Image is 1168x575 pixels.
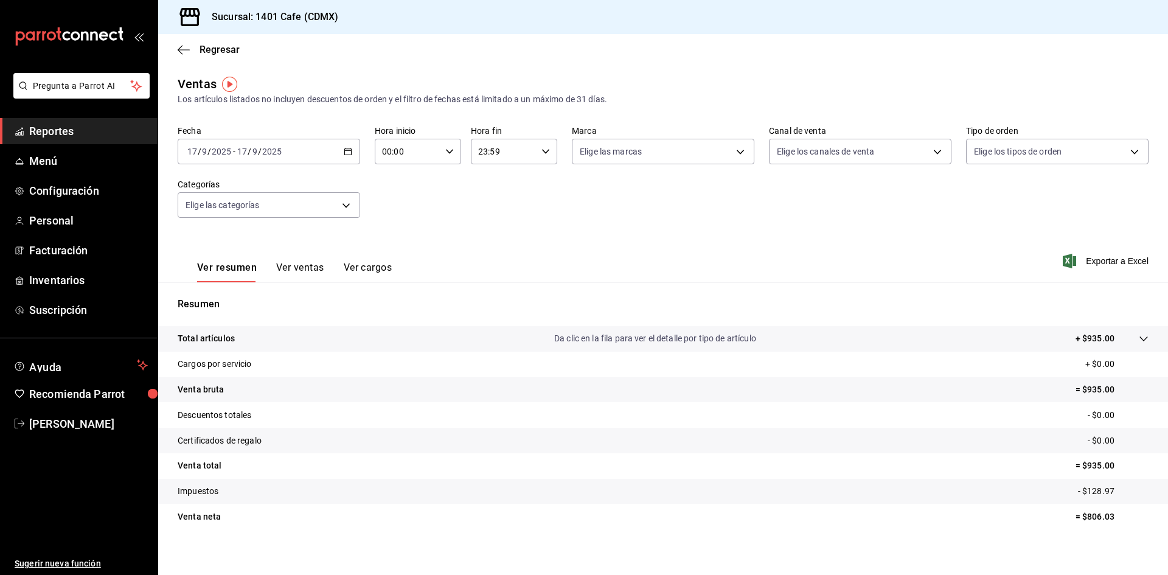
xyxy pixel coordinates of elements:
[29,358,132,372] span: Ayuda
[211,147,232,156] input: ----
[178,409,251,422] p: Descuentos totales
[262,147,282,156] input: ----
[471,127,557,135] label: Hora fin
[1088,434,1149,447] p: - $0.00
[15,557,148,570] span: Sugerir nueva función
[1076,459,1149,472] p: = $935.00
[572,127,754,135] label: Marca
[974,145,1062,158] span: Elige los tipos de orden
[1076,511,1149,523] p: = $806.03
[966,127,1149,135] label: Tipo de orden
[1076,383,1149,396] p: = $935.00
[29,302,148,318] span: Suscripción
[29,242,148,259] span: Facturación
[178,332,235,345] p: Total artículos
[198,147,201,156] span: /
[178,511,221,523] p: Venta neta
[13,73,150,99] button: Pregunta a Parrot AI
[769,127,951,135] label: Canal de venta
[178,434,262,447] p: Certificados de regalo
[207,147,211,156] span: /
[777,145,874,158] span: Elige los canales de venta
[1076,332,1114,345] p: + $935.00
[29,153,148,169] span: Menú
[222,77,237,92] img: Tooltip marker
[178,383,224,396] p: Venta bruta
[29,272,148,288] span: Inventarios
[29,212,148,229] span: Personal
[178,485,218,498] p: Impuestos
[237,147,248,156] input: --
[29,123,148,139] span: Reportes
[187,147,198,156] input: --
[258,147,262,156] span: /
[186,199,260,211] span: Elige las categorías
[29,416,148,432] span: [PERSON_NAME]
[29,183,148,199] span: Configuración
[1065,254,1149,268] button: Exportar a Excel
[252,147,258,156] input: --
[29,386,148,402] span: Recomienda Parrot
[276,262,324,282] button: Ver ventas
[1085,358,1149,371] p: + $0.00
[375,127,461,135] label: Hora inicio
[233,147,235,156] span: -
[202,10,338,24] h3: Sucursal: 1401 Cafe (CDMX)
[580,145,642,158] span: Elige las marcas
[248,147,251,156] span: /
[178,93,1149,106] div: Los artículos listados no incluyen descuentos de orden y el filtro de fechas está limitado a un m...
[201,147,207,156] input: --
[178,459,221,472] p: Venta total
[178,75,217,93] div: Ventas
[178,297,1149,312] p: Resumen
[33,80,131,92] span: Pregunta a Parrot AI
[197,262,257,282] button: Ver resumen
[178,44,240,55] button: Regresar
[178,358,252,371] p: Cargos por servicio
[134,32,144,41] button: open_drawer_menu
[1078,485,1149,498] p: - $128.97
[1088,409,1149,422] p: - $0.00
[344,262,392,282] button: Ver cargos
[197,262,392,282] div: navigation tabs
[178,127,360,135] label: Fecha
[554,332,756,345] p: Da clic en la fila para ver el detalle por tipo de artículo
[9,88,150,101] a: Pregunta a Parrot AI
[200,44,240,55] span: Regresar
[178,180,360,189] label: Categorías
